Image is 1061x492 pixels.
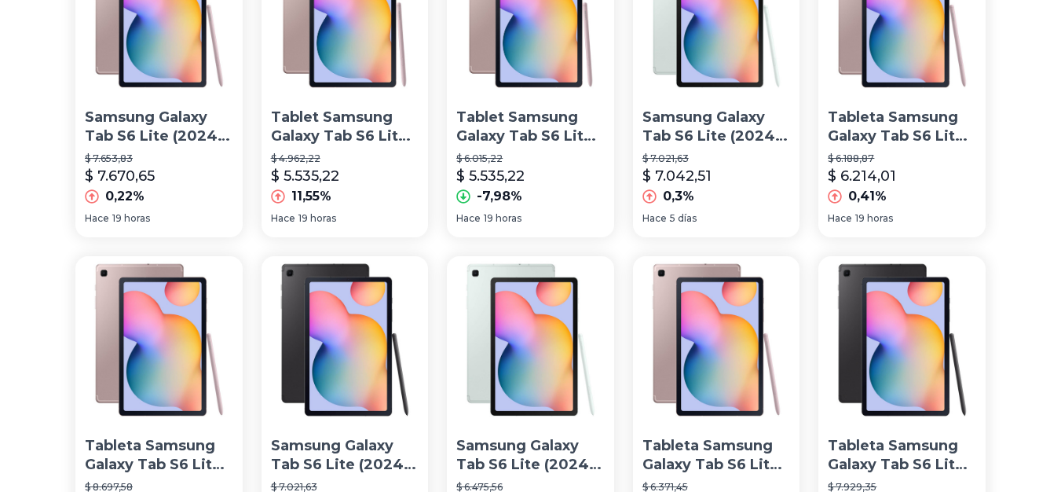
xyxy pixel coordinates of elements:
[642,165,712,187] p: $ 7.042,51
[271,152,419,165] p: $ 4.962,22
[828,152,976,165] p: $ 6.188,87
[85,108,233,147] p: Samsung Galaxy Tab S6 Lite (2024) 10.4' 64gb Wifi Android...
[85,165,155,187] p: $ 7.670,65
[456,165,525,187] p: $ 5.535,22
[828,108,976,147] p: Tableta Samsung Galaxy Tab S6 Lite (2024) De 10,4 Pulgadas Y
[271,212,295,225] span: Hace
[105,187,145,206] p: 0,22%
[456,212,481,225] span: Hace
[456,152,605,165] p: $ 6.015,22
[271,108,419,147] p: Tablet Samsung Galaxy Tab S6 Lite 2024 [PERSON_NAME] 4gb Ram 128gb, Spen
[828,436,976,475] p: Tableta Samsung Galaxy Tab S6 Lite (2024) De 10,4 Pulgadas Y
[85,152,233,165] p: $ 7.653,83
[633,256,800,424] img: Tableta Samsung Galaxy Tab S6 Lite (2024) De 10,4 Pulgadas Y
[75,256,243,424] img: Tableta Samsung Galaxy Tab S6 Lite (2024) De 10,4 Pulgadas Y
[85,212,109,225] span: Hace
[663,187,694,206] p: 0,3%
[828,165,896,187] p: $ 6.214,01
[642,436,791,475] p: Tableta Samsung Galaxy Tab S6 Lite (2024) De 10,4 Pulgadas Y
[456,436,605,475] p: Samsung Galaxy Tab S6 Lite (2024), 10,4 Pulgadas, 64 Gb, Wif
[855,212,893,225] span: 19 horas
[484,212,521,225] span: 19 horas
[642,152,791,165] p: $ 7.021,63
[456,108,605,147] p: Tablet Samsung Galaxy Tab S6 Lite 2024 Color [PERSON_NAME]
[85,436,233,475] p: Tableta Samsung Galaxy Tab S6 Lite (2024) De 10,4 Pulgadas Y
[112,212,150,225] span: 19 horas
[642,108,791,147] p: Samsung Galaxy Tab S6 Lite (2024) 10.4' 128gb Wifi Androi...
[298,212,336,225] span: 19 horas
[670,212,697,225] span: 5 días
[818,256,986,424] img: Tableta Samsung Galaxy Tab S6 Lite (2024) De 10,4 Pulgadas Y
[271,436,419,475] p: Samsung Galaxy Tab S6 Lite (2024), 10,4 Pulgadas, 128 Gb, Wi
[828,212,852,225] span: Hace
[447,256,614,424] img: Samsung Galaxy Tab S6 Lite (2024), 10,4 Pulgadas, 64 Gb, Wif
[271,165,339,187] p: $ 5.535,22
[848,187,887,206] p: 0,41%
[262,256,429,424] img: Samsung Galaxy Tab S6 Lite (2024), 10,4 Pulgadas, 128 Gb, Wi
[477,187,522,206] p: -7,98%
[291,187,331,206] p: 11,55%
[642,212,667,225] span: Hace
